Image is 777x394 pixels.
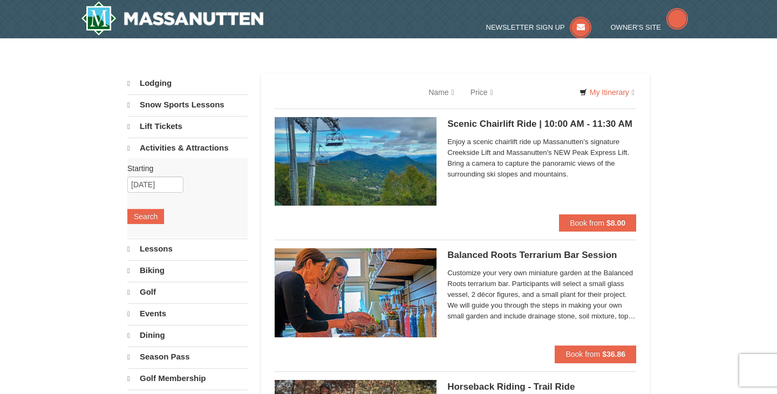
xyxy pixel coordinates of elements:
span: Book from [565,350,600,358]
a: Biking [127,260,248,281]
span: Enjoy a scenic chairlift ride up Massanutten’s signature Creekside Lift and Massanutten's NEW Pea... [447,137,636,180]
img: 24896431-1-a2e2611b.jpg [275,117,437,206]
img: Massanutten Resort Logo [81,1,263,36]
a: Price [462,81,501,103]
strong: $8.00 [606,219,625,227]
h5: Balanced Roots Terrarium Bar Session [447,250,636,261]
span: Customize your very own miniature garden at the Balanced Roots terrarium bar. Participants will s... [447,268,636,322]
span: Book from [570,219,604,227]
span: Newsletter Sign Up [486,23,565,31]
label: Starting [127,163,240,174]
button: Search [127,209,164,224]
a: Lessons [127,239,248,259]
span: Owner's Site [611,23,662,31]
button: Book from $8.00 [559,214,636,232]
img: 18871151-30-393e4332.jpg [275,248,437,337]
a: Owner's Site [611,23,689,31]
a: Lift Tickets [127,116,248,137]
a: Lodging [127,73,248,93]
a: Name [420,81,462,103]
a: Snow Sports Lessons [127,94,248,115]
strong: $36.86 [602,350,625,358]
a: Golf Membership [127,368,248,389]
h5: Horseback Riding - Trail Ride [447,382,636,392]
a: My Itinerary [572,84,642,100]
button: Book from $36.86 [555,345,636,363]
a: Newsletter Sign Up [486,23,592,31]
a: Events [127,303,248,324]
a: Activities & Attractions [127,138,248,158]
a: Massanutten Resort [81,1,263,36]
h5: Scenic Chairlift Ride | 10:00 AM - 11:30 AM [447,119,636,130]
a: Season Pass [127,347,248,367]
a: Dining [127,325,248,345]
a: Golf [127,282,248,302]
